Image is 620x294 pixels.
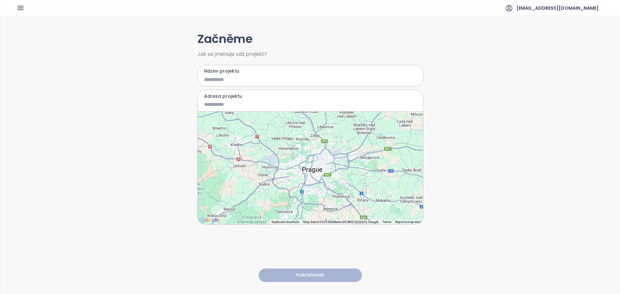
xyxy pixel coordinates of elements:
label: Adresa projektu [204,93,417,100]
span: [EMAIL_ADDRESS][DOMAIN_NAME] [516,0,599,16]
a: Terms (opens in new tab) [382,220,391,224]
a: Report a map error [395,220,421,224]
label: Název projektu [204,67,417,75]
span: Jak se jmenuje váš projekt? [197,52,423,57]
a: Open this area in Google Maps (opens a new window) [199,216,221,224]
img: Google [199,216,221,224]
button: Keyboard shortcuts [272,220,299,224]
button: Pokračovat [259,269,362,282]
h1: Začněme [197,30,423,48]
span: Map data ©2025 GeoBasis-DE/BKG (©2009), Google [303,220,378,224]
